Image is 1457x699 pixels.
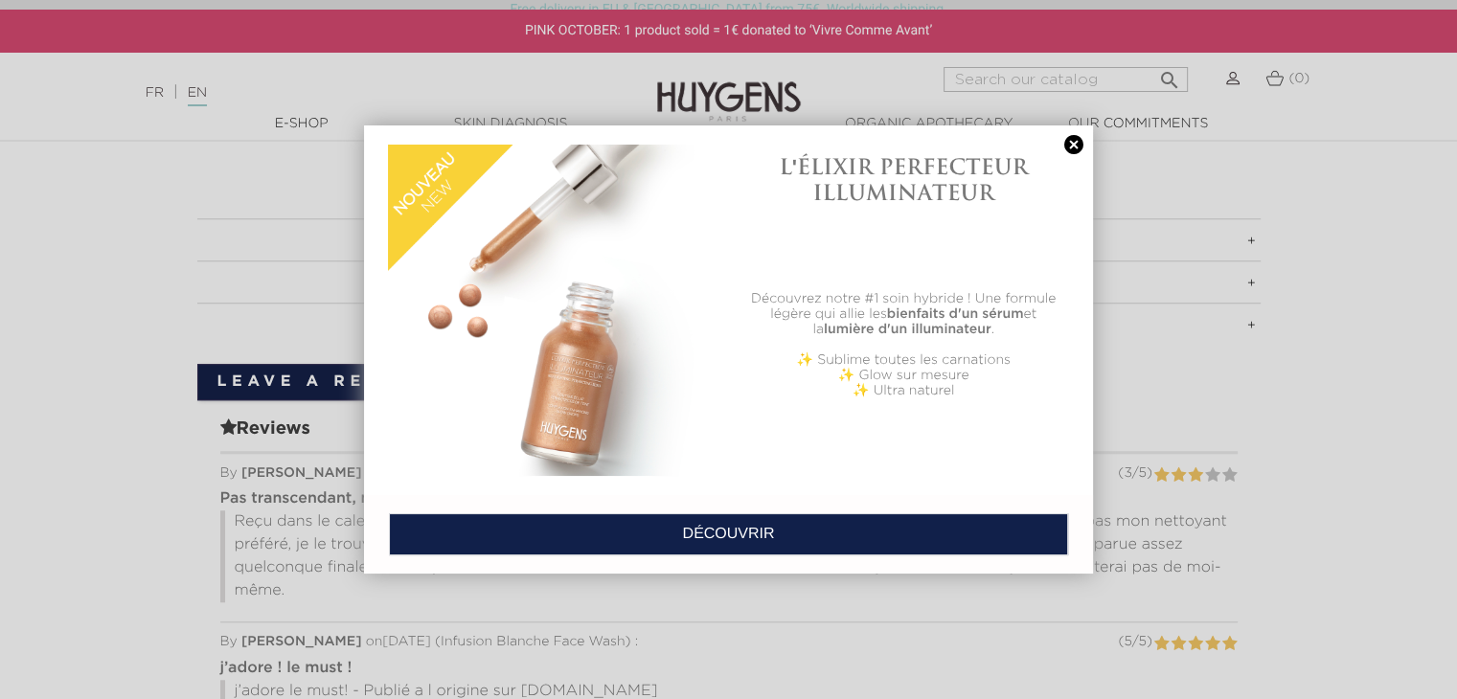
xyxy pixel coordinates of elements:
p: ✨ Ultra naturel [739,383,1069,398]
p: ✨ Sublime toutes les carnations [739,352,1069,368]
p: ✨ Glow sur mesure [739,368,1069,383]
b: bienfaits d'un sérum [887,307,1024,321]
h1: L'ÉLIXIR PERFECTEUR ILLUMINATEUR [739,154,1069,205]
p: Découvrez notre #1 soin hybride ! Une formule légère qui allie les et la . [739,291,1069,337]
a: DÉCOUVRIR [389,513,1068,555]
b: lumière d'un illuminateur [824,323,991,336]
